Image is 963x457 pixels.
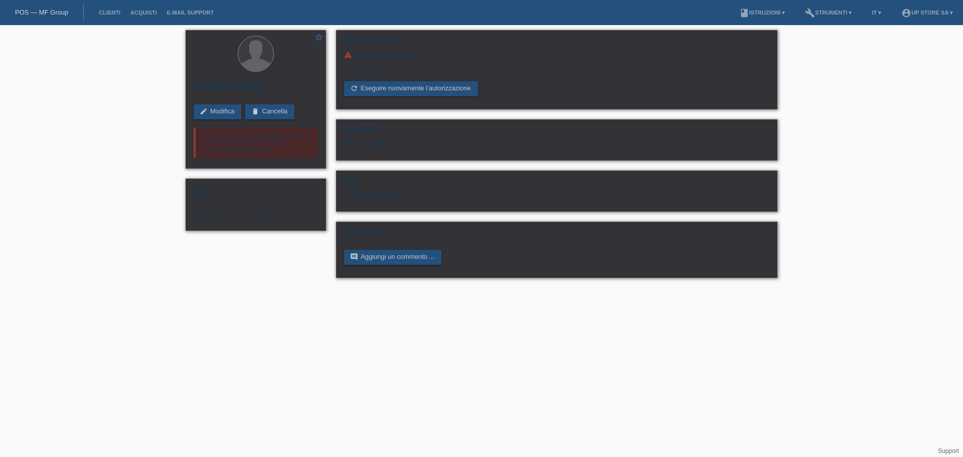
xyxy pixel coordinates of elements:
[734,10,790,16] a: bookIstruzioni ▾
[350,84,358,92] i: refresh
[256,215,277,222] span: Italiano
[901,8,911,18] i: account_circle
[125,10,162,16] a: Acquisti
[896,10,958,16] a: account_circleUp Store SA ▾
[256,208,272,214] span: Lingua
[194,184,256,199] div: Maschio
[344,250,441,265] a: commentAggiungi un commento ...
[344,59,769,74] div: Limite: CHF 0.00
[867,10,886,16] a: IT ▾
[344,51,352,59] i: warning
[739,8,749,18] i: book
[344,176,769,191] h2: File
[194,185,212,191] span: Genere
[314,33,324,42] i: star_border
[194,81,318,96] h2: [PERSON_NAME]
[245,104,294,119] a: deleteCancella
[344,125,769,140] h2: Acquisti
[194,104,241,119] a: editModifica
[162,10,219,16] a: E-mail Support
[344,81,478,96] a: refreshEseguire nuovamente l’autorizzazione
[314,33,324,43] a: star_border
[344,51,769,59] div: L’autorizzazione è fallita.
[350,253,358,261] i: comment
[344,227,769,242] h2: Commenti
[194,215,209,222] span: Italia / B / 20.11.2018
[800,10,857,16] a: buildStrumenti ▾
[344,191,651,199] div: Nessun file ancora
[251,107,259,115] i: delete
[15,9,68,16] a: POS — MF Group
[344,36,769,51] h2: Autorizzazione
[194,208,220,214] span: Nationalità
[344,140,769,155] div: Nessun acquisto ancora
[194,127,318,158] div: Al momento non é possibile di dare al cliente alcun limite di credito. La solvibilità è negativa.
[938,447,959,454] a: Support
[805,8,815,18] i: build
[94,10,125,16] a: Clienti
[200,107,208,115] i: edit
